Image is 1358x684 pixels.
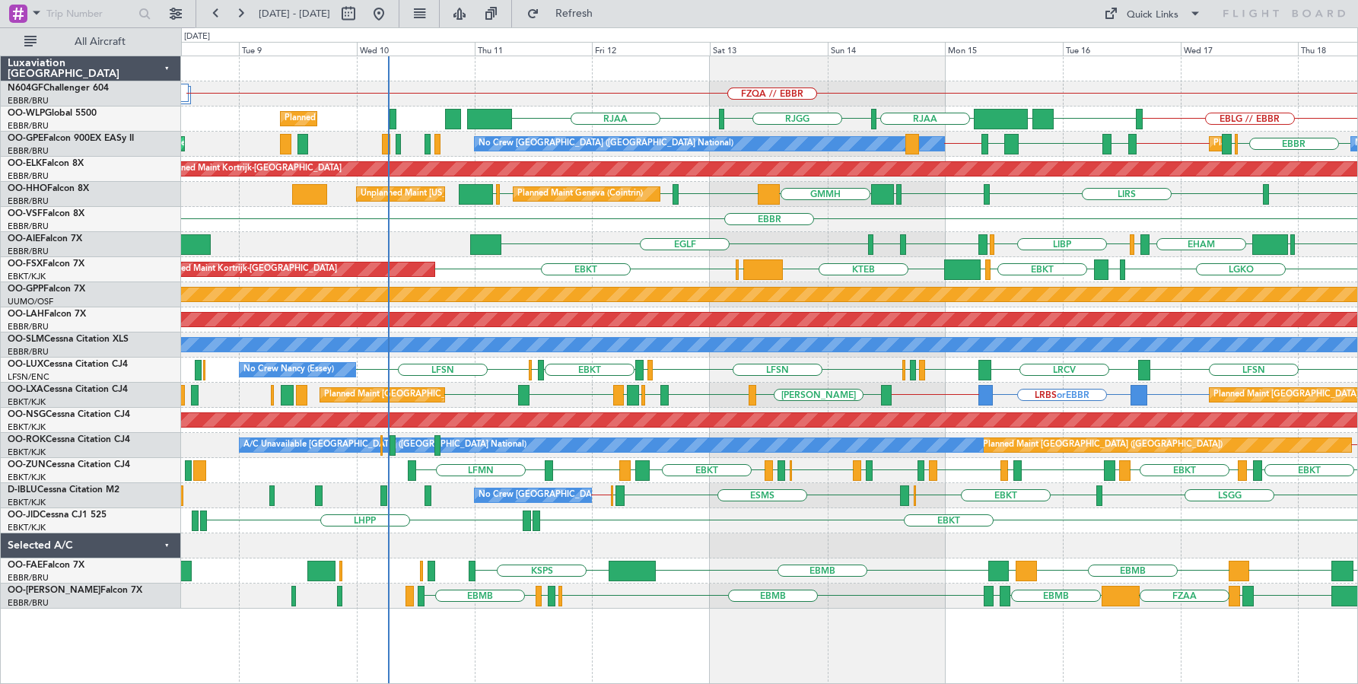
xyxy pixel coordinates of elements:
[8,209,84,218] a: OO-VSFFalcon 8X
[8,360,43,369] span: OO-LUX
[8,321,49,332] a: EBBR/BRU
[8,84,109,93] a: N604GFChallenger 604
[8,410,46,419] span: OO-NSG
[8,472,46,483] a: EBKT/KJK
[46,2,134,25] input: Trip Number
[8,435,46,444] span: OO-ROK
[8,511,107,520] a: OO-JIDCessna CJ1 525
[8,184,47,193] span: OO-HHO
[243,358,334,381] div: No Crew Nancy (Essey)
[8,485,37,495] span: D-IBLU
[8,335,44,344] span: OO-SLM
[1063,42,1181,56] div: Tue 16
[357,42,475,56] div: Wed 10
[517,183,643,205] div: Planned Maint Geneva (Cointrin)
[8,170,49,182] a: EBBR/BRU
[8,234,40,243] span: OO-AIE
[8,159,42,168] span: OO-ELK
[475,42,593,56] div: Thu 11
[324,383,599,406] div: Planned Maint [GEOGRAPHIC_DATA] ([GEOGRAPHIC_DATA] National)
[8,285,43,294] span: OO-GPP
[164,157,342,180] div: Planned Maint Kortrijk-[GEOGRAPHIC_DATA]
[8,447,46,458] a: EBKT/KJK
[8,522,46,533] a: EBKT/KJK
[8,109,97,118] a: OO-WLPGlobal 5500
[8,371,49,383] a: LFSN/ENC
[8,460,130,469] a: OO-ZUNCessna Citation CJ4
[8,259,84,269] a: OO-FSXFalcon 7X
[8,511,40,520] span: OO-JID
[259,7,330,21] span: [DATE] - [DATE]
[8,246,49,257] a: EBBR/BRU
[361,183,567,205] div: Unplanned Maint [US_STATE] ([GEOGRAPHIC_DATA])
[592,42,710,56] div: Fri 12
[479,484,733,507] div: No Crew [GEOGRAPHIC_DATA] ([GEOGRAPHIC_DATA] National)
[8,134,134,143] a: OO-GPEFalcon 900EX EASy II
[828,42,946,56] div: Sun 14
[8,310,86,319] a: OO-LAHFalcon 7X
[8,120,49,132] a: EBBR/BRU
[8,196,49,207] a: EBBR/BRU
[8,586,100,595] span: OO-[PERSON_NAME]
[8,460,46,469] span: OO-ZUN
[8,385,128,394] a: OO-LXACessna Citation CJ4
[8,259,43,269] span: OO-FSX
[1127,8,1178,23] div: Quick Links
[8,335,129,344] a: OO-SLMCessna Citation XLS
[8,396,46,408] a: EBKT/KJK
[983,434,1223,457] div: Planned Maint [GEOGRAPHIC_DATA] ([GEOGRAPHIC_DATA])
[710,42,828,56] div: Sat 13
[184,30,210,43] div: [DATE]
[1181,42,1299,56] div: Wed 17
[8,234,82,243] a: OO-AIEFalcon 7X
[8,310,44,319] span: OO-LAH
[8,572,49,584] a: EBBR/BRU
[8,346,49,358] a: EBBR/BRU
[239,42,357,56] div: Tue 9
[8,184,89,193] a: OO-HHOFalcon 8X
[945,42,1063,56] div: Mon 15
[8,586,142,595] a: OO-[PERSON_NAME]Falcon 7X
[243,434,526,457] div: A/C Unavailable [GEOGRAPHIC_DATA] ([GEOGRAPHIC_DATA] National)
[8,209,43,218] span: OO-VSF
[8,410,130,419] a: OO-NSGCessna Citation CJ4
[8,422,46,433] a: EBKT/KJK
[17,30,165,54] button: All Aircraft
[8,385,43,394] span: OO-LXA
[8,271,46,282] a: EBKT/KJK
[8,485,119,495] a: D-IBLUCessna Citation M2
[8,497,46,508] a: EBKT/KJK
[8,109,45,118] span: OO-WLP
[285,107,364,130] div: Planned Maint Liege
[8,360,128,369] a: OO-LUXCessna Citation CJ4
[8,221,49,232] a: EBBR/BRU
[8,285,85,294] a: OO-GPPFalcon 7X
[8,561,43,570] span: OO-FAE
[8,84,43,93] span: N604GF
[8,296,53,307] a: UUMO/OSF
[520,2,611,26] button: Refresh
[8,435,130,444] a: OO-ROKCessna Citation CJ4
[542,8,606,19] span: Refresh
[479,132,733,155] div: No Crew [GEOGRAPHIC_DATA] ([GEOGRAPHIC_DATA] National)
[8,561,84,570] a: OO-FAEFalcon 7X
[8,159,84,168] a: OO-ELKFalcon 8X
[8,597,49,609] a: EBBR/BRU
[8,95,49,107] a: EBBR/BRU
[8,134,43,143] span: OO-GPE
[1096,2,1209,26] button: Quick Links
[160,258,337,281] div: Planned Maint Kortrijk-[GEOGRAPHIC_DATA]
[8,145,49,157] a: EBBR/BRU
[40,37,161,47] span: All Aircraft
